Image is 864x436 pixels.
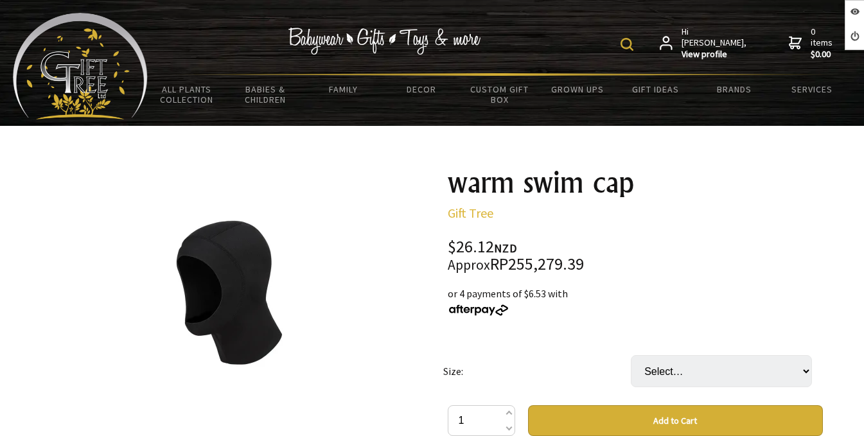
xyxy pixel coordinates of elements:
div: or 4 payments of $6.53 with [448,286,823,317]
small: Approx [448,256,490,274]
a: Custom Gift Box [461,76,539,113]
img: warm swim cap [129,192,330,392]
a: Services [773,76,851,103]
img: product search [621,38,633,51]
img: Babyware - Gifts - Toys and more... [13,13,148,119]
span: NZD [494,241,517,256]
a: Gift Ideas [617,76,695,103]
img: Babywear - Gifts - Toys & more [288,28,480,55]
button: Add to Cart [528,405,823,436]
a: Brands [695,76,773,103]
a: Grown Ups [538,76,617,103]
span: Hi [PERSON_NAME], [682,26,748,60]
img: Afterpay [448,304,509,316]
a: Gift Tree [448,205,493,221]
a: Decor [382,76,461,103]
strong: View profile [682,49,748,60]
strong: $0.00 [811,49,835,60]
a: 0 items$0.00 [789,26,835,60]
td: Size: [443,337,631,405]
a: Babies & Children [226,76,304,113]
a: Family [304,76,382,103]
h1: warm swim cap [448,167,823,198]
a: Hi [PERSON_NAME],View profile [660,26,748,60]
a: All Plants Collection [148,76,226,113]
span: 0 items [811,26,835,60]
div: $26.12 RP255,279.39 [448,239,823,273]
